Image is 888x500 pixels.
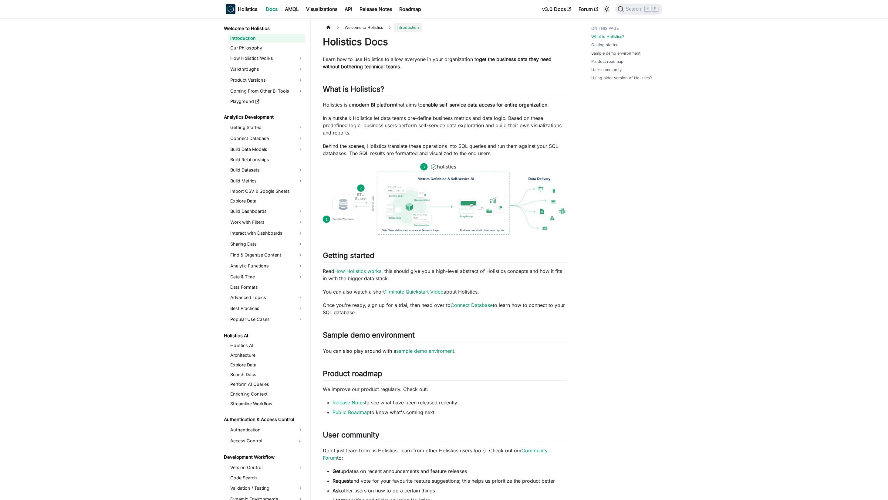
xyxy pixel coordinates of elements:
[228,97,305,106] a: Playground
[228,155,305,164] a: Build Relationships
[323,369,567,381] h2: Product roadmap
[228,304,305,313] a: Best Practices
[323,267,567,282] p: Read , this should give you a high-level abstract of Holistics concepts and how it fits in with t...
[228,351,305,359] a: Architecture
[323,163,567,235] img: How Holistics fits in your Data Stack
[652,6,658,12] kbd: K
[602,4,612,14] button: Switch between dark and light mode (currently light mode)
[228,86,305,96] a: Coming From Other BI Tools
[352,102,396,108] strong: modern BI platform
[228,134,305,143] a: Connect Database
[220,18,311,500] nav: Docs sidebar
[226,4,257,14] a: HolisticsHolistics
[228,315,305,324] a: Popular Use Cases
[222,415,305,424] a: Authentication & Access Control
[423,102,547,108] strong: enable self-service data access for entire organization
[228,361,305,369] a: Explore Data
[333,478,351,484] strong: Request
[323,251,567,263] h2: Getting started
[228,187,305,196] a: Import CSV & Google Sheets
[228,165,305,175] a: Build Datasets
[228,380,305,389] a: Perform AI Queries
[333,468,340,474] strong: Get
[591,67,622,73] a: User community
[323,101,567,108] p: Holistics is a that aims to .
[323,36,567,48] h1: Holistics Docs
[323,288,567,295] p: You can also watch a short about Holistics.
[323,56,567,70] p: Learn how to use Holistics to allow everyone in your organization to .
[393,23,422,32] span: Introduction
[228,34,305,43] a: Introduction
[333,399,567,406] li: to see what have been released recently
[228,370,305,379] a: Search Docs
[356,4,396,14] a: Release Notes
[228,75,305,85] a: Product Versions
[281,4,302,14] a: AMQL
[228,272,305,282] a: Date & Time
[342,23,386,32] span: Welcome to Holistics
[333,477,567,485] li: and vote for your favourite feature suggestions; this helps us prioritize the product better
[333,409,370,415] a: Public Roadmap
[591,50,640,56] a: Sample demo environment
[539,4,575,14] a: v3.0 Docs
[591,59,623,64] a: Product roadmap
[341,4,356,14] a: API
[228,123,305,132] a: Getting Started
[222,113,305,121] a: Analytics Development
[624,6,645,12] span: Search
[228,53,305,63] a: How Holistics Works
[222,24,305,33] a: Welcome to Holistics
[591,75,652,81] a: Using older version of Holistics?
[385,289,444,295] a: 1-minute Quickstart Video
[228,483,305,493] a: Validation / Testing
[615,4,662,15] button: Search (Command+K)
[238,5,257,13] b: Holistics
[228,64,305,74] a: Walkthroughs
[228,217,305,227] a: Work with Filters
[228,425,305,435] a: Authentication
[228,463,305,472] a: Version Control
[228,400,305,408] a: Streamline Workflow
[333,400,365,406] a: Release Notes
[323,142,567,157] p: Behind the scenes, Holistics translate these operations into SQL queries and run them against you...
[333,409,567,416] li: to know what's coming next.
[323,85,567,96] h2: What is Holistics?
[228,44,305,52] a: Our Philosophy
[228,341,305,350] a: Holistics AI
[333,488,341,494] strong: Ask
[396,348,454,354] a: sample demo enviroment
[228,228,305,238] a: Interact with Dashboards
[645,6,651,12] kbd: ⌘
[228,206,305,216] a: Build Dashboards
[228,390,305,398] a: Enriching Context
[228,250,305,260] a: Find & Organize Content
[591,42,619,48] a: Getting started
[228,436,294,446] a: Access Control
[334,268,381,274] a: How Holistics works
[396,4,425,14] a: Roadmap
[222,332,305,340] a: Holistics AI
[228,283,305,291] a: Data Formats
[323,447,567,461] p: Don't just learn from us Holistics, learn from other Holistics users too :). Check out our to:
[333,487,567,494] li: other users on how to do a certain things
[323,386,567,393] p: We improve our product regularly. Check out:
[323,331,567,342] h2: Sample demo environment
[323,23,567,32] nav: Breadcrumbs
[222,453,305,461] a: Development Workflow
[294,436,305,446] button: Expand sidebar category 'Access Control'
[262,4,281,14] a: Docs
[323,447,548,461] a: Community Forum
[323,23,334,32] a: Home page
[323,430,567,442] h2: User community
[323,114,567,136] p: In a nutshell: Holistics let data teams pre-define business metrics and data logic. Based on thes...
[323,347,567,355] p: You can also play around with a .
[228,197,305,205] a: Explore Data
[333,468,567,475] li: updates on recent announcements and feature releases
[323,301,567,316] p: Once you're ready, sign up for a trial, then head over to to learn how to connect to your SQL dat...
[228,145,305,154] a: Build Data Models
[591,34,624,39] a: What is Holistics?
[575,4,602,14] a: Forum
[228,474,305,482] a: Code Search
[228,293,305,302] a: Advanced Topics
[228,261,305,271] a: Analytic Functions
